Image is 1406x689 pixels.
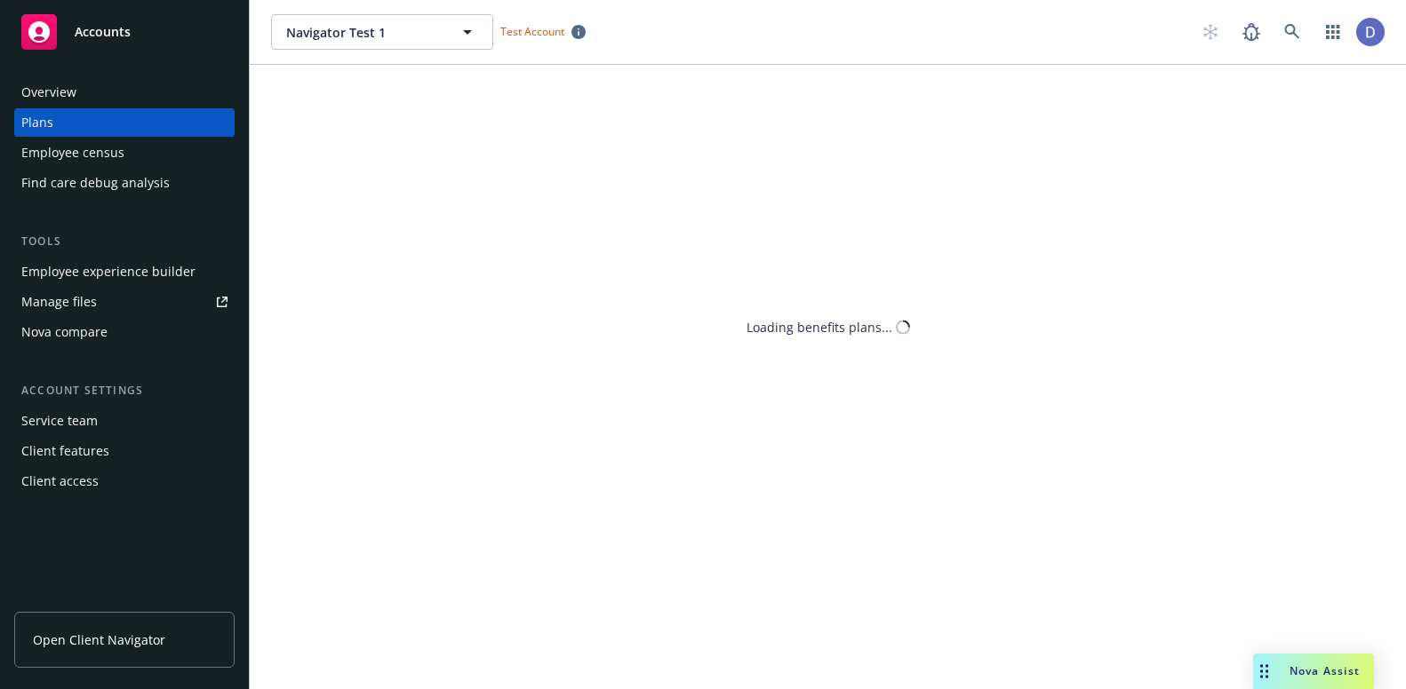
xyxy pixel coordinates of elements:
[1234,14,1269,50] a: Report a Bug
[14,169,235,197] a: Find care debug analysis
[500,24,564,39] span: Test Account
[14,407,235,435] a: Service team
[14,437,235,465] a: Client features
[1274,14,1310,50] a: Search
[14,7,235,57] a: Accounts
[14,257,235,286] a: Employee experience builder
[14,78,235,107] a: Overview
[1253,653,1374,689] button: Nova Assist
[21,257,196,286] div: Employee experience builder
[1315,14,1351,50] a: Switch app
[1193,14,1228,50] a: Start snowing
[14,288,235,316] a: Manage files
[21,467,99,495] div: Client access
[271,14,493,50] button: Navigator Test 1
[33,630,165,649] span: Open Client Navigator
[286,23,440,42] span: Navigator Test 1
[21,108,53,137] div: Plans
[14,382,235,400] div: Account settings
[21,407,98,435] div: Service team
[75,25,131,39] span: Accounts
[14,318,235,346] a: Nova compare
[1253,653,1275,689] div: Drag to move
[1356,18,1385,46] img: photo
[21,169,170,197] div: Find care debug analysis
[14,233,235,250] div: Tools
[21,437,109,465] div: Client features
[21,78,76,107] div: Overview
[1290,663,1360,678] span: Nova Assist
[493,22,593,41] span: Test Account
[21,288,97,316] div: Manage files
[21,139,124,167] div: Employee census
[14,108,235,137] a: Plans
[21,318,108,346] div: Nova compare
[14,467,235,495] a: Client access
[14,139,235,167] a: Employee census
[747,318,892,337] div: Loading benefits plans...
